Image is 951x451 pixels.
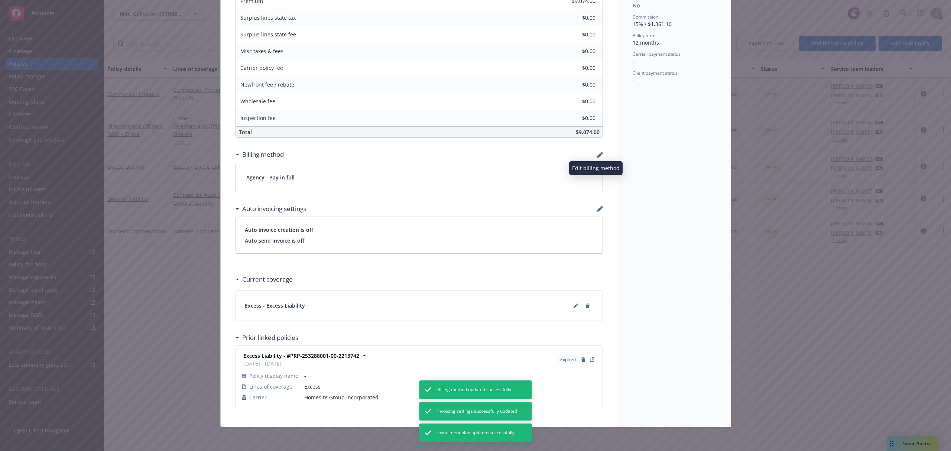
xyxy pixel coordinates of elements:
[249,383,292,390] span: Lines of coverage
[304,372,597,380] span: -
[552,62,600,74] input: 0.00
[633,32,656,39] span: Policy term
[633,51,681,57] span: Carrier payment status
[243,352,359,359] strong: Excess Liability - #PRP-253288001-00-2213742
[437,386,511,393] span: Billing method updated successfully
[304,393,597,401] span: Homesite Group Incorporated
[304,383,597,390] span: Excess
[240,48,283,55] span: Misc taxes & fees
[236,275,293,284] div: Current coverage
[242,333,298,343] h3: Prior linked policies
[240,81,294,88] span: Newfront fee / rebate
[236,150,284,159] div: Billing method
[245,226,594,234] span: Auto invoice creation is off
[242,150,284,159] h3: Billing method
[249,372,298,380] span: Policy display name
[552,12,600,23] input: 0.00
[552,29,600,40] input: 0.00
[588,355,597,364] a: View Policy
[240,31,296,38] span: Surplus lines state fee
[633,58,634,65] span: -
[552,46,600,57] input: 0.00
[243,360,359,367] span: [DATE] - [DATE]
[240,114,276,121] span: Inspection fee
[560,356,576,363] span: Expired
[633,77,634,84] span: -
[552,96,600,107] input: 0.00
[437,429,515,436] span: Installment plan updated successfully
[576,129,600,136] span: $9,074.00
[552,113,600,124] input: 0.00
[240,98,275,105] span: Wholesale fee
[236,163,603,192] div: Agency - Pay in full
[633,2,640,9] span: No
[633,70,678,76] span: Client payment status
[249,393,267,401] span: Carrier
[236,204,306,214] div: Auto invoicing settings
[633,20,672,27] span: 15% / $1,361.10
[239,129,252,136] span: Total
[245,237,594,244] span: Auto send invoice is off
[633,14,658,20] span: Commission
[437,408,517,415] span: Invoicing settings successfully updated
[242,275,293,284] h3: Current coverage
[245,302,305,309] span: Excess - Excess Liability
[633,39,659,46] span: 12 months
[240,14,296,21] span: Surplus lines state tax
[242,204,306,214] h3: Auto invoicing settings
[236,333,298,343] div: Prior linked policies
[552,79,600,90] input: 0.00
[240,64,283,71] span: Carrier policy fee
